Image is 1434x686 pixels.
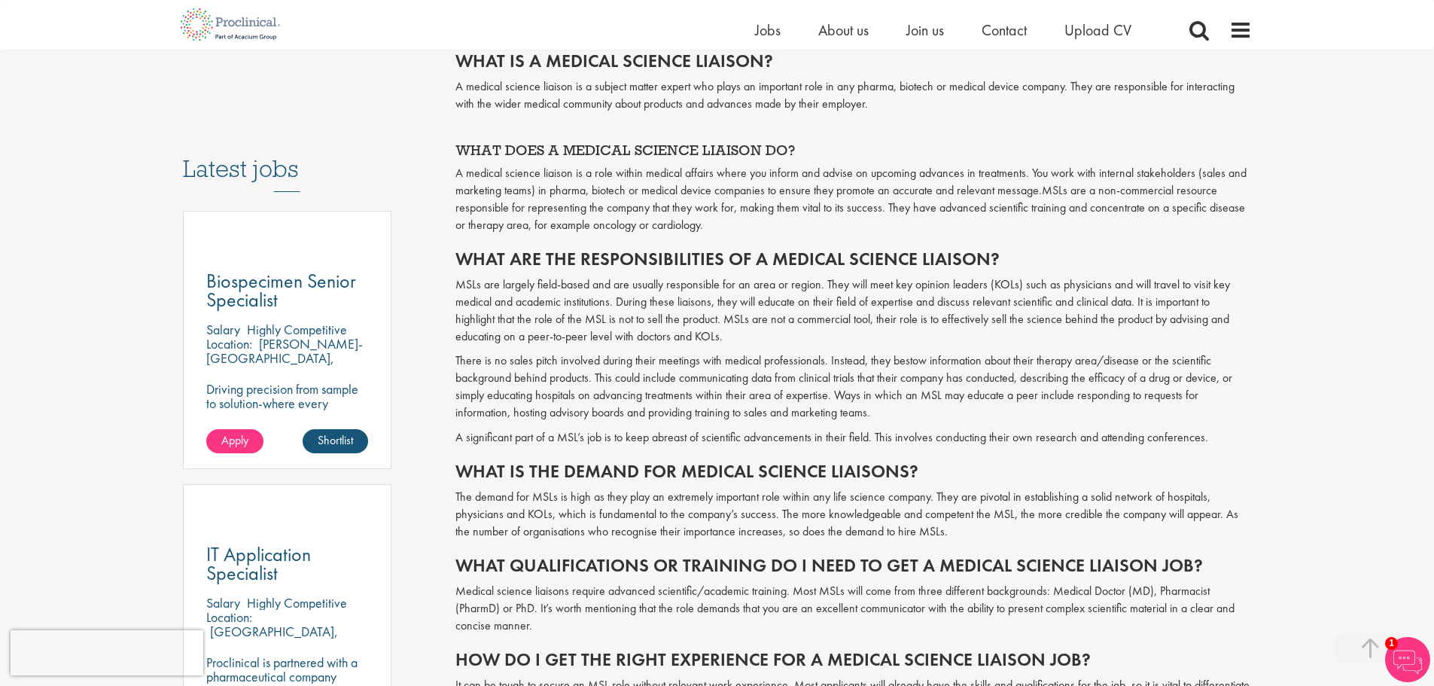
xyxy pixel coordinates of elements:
span: Location: [206,335,252,352]
h2: What are the responsibilities of a medical science liaison? [455,249,1252,269]
a: Jobs [755,20,781,40]
iframe: reCAPTCHA [11,630,203,675]
p: Medical science liaisons require advanced scientific/academic training. Most MSLs will come from ... [455,583,1252,635]
span: MSLs are a non-commercial resource responsible for representing the company that they work for, m... [455,182,1245,233]
a: Shortlist [303,429,368,453]
a: IT Application Specialist [206,545,369,583]
h2: What qualifications or training do I need to get a medical science liaison job? [455,556,1252,575]
h2: How do I get the right experience for a medical science liaison job? [455,650,1252,669]
a: Contact [982,20,1027,40]
span: Location: [206,608,252,626]
p: There is no sales pitch involved during their meetings with medical professionals. Instead, they ... [455,352,1252,421]
p: The demand for MSLs is high as they play an extremely important role within any life science comp... [455,489,1252,541]
a: Upload CV [1064,20,1131,40]
a: Apply [206,429,263,453]
p: [GEOGRAPHIC_DATA], [GEOGRAPHIC_DATA] [206,623,338,654]
p: Driving precision from sample to solution-where every biospecimen tells a story of innovation. [206,382,369,439]
p: Highly Competitive [247,321,347,338]
a: Join us [906,20,944,40]
h2: What is the demand for medical science liaisons? [455,462,1252,481]
p: MSLs are largely field-based and are usually responsible for an area or region. They will meet ke... [455,276,1252,345]
span: Apply [221,432,248,448]
span: WHAT DOES A MEDICAL SCIENCE LIAISON DO? [455,141,795,159]
img: Chatbot [1385,637,1430,682]
p: A significant part of a MSL’s job is to keep abreast of scientific advancements in their field. T... [455,429,1252,447]
span: A medical science liaison is a role within medical affairs where you inform and advise on upcomin... [455,165,1247,198]
span: IT Application Specialist [206,541,311,586]
a: About us [818,20,869,40]
h3: Latest jobs [183,118,392,192]
p: A medical science liaison is a subject matter expert who plays an important role in any pharma, b... [455,78,1252,113]
h2: What is a medical science liaison? [455,51,1252,71]
p: Highly Competitive [247,594,347,611]
span: 1 [1385,637,1398,650]
span: Biospecimen Senior Specialist [206,268,356,313]
a: Biospecimen Senior Specialist [206,272,369,309]
span: Salary [206,594,240,611]
span: Salary [206,321,240,338]
p: [PERSON_NAME]-[GEOGRAPHIC_DATA], [GEOGRAPHIC_DATA] [206,335,363,381]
